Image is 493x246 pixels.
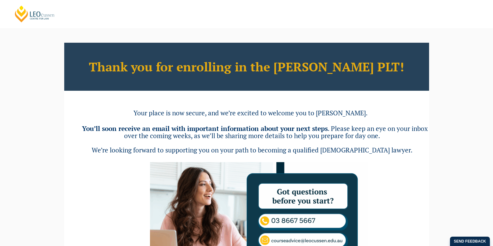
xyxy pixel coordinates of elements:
[133,109,368,117] span: Your place is now secure, and we’re excited to welcome you to [PERSON_NAME].
[451,204,477,230] iframe: LiveChat chat widget
[124,124,428,140] span: . Please keep an eye on your inbox over the coming weeks, as we’ll be sharing more details to hel...
[82,124,328,133] b: You’ll soon receive an email with important information about your next steps
[14,5,56,23] a: [PERSON_NAME] Centre for Law
[92,146,413,154] span: We’re looking forward to supporting you on your path to becoming a qualified [DEMOGRAPHIC_DATA] l...
[89,58,404,75] b: Thank you for enrolling in the [PERSON_NAME] PLT!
